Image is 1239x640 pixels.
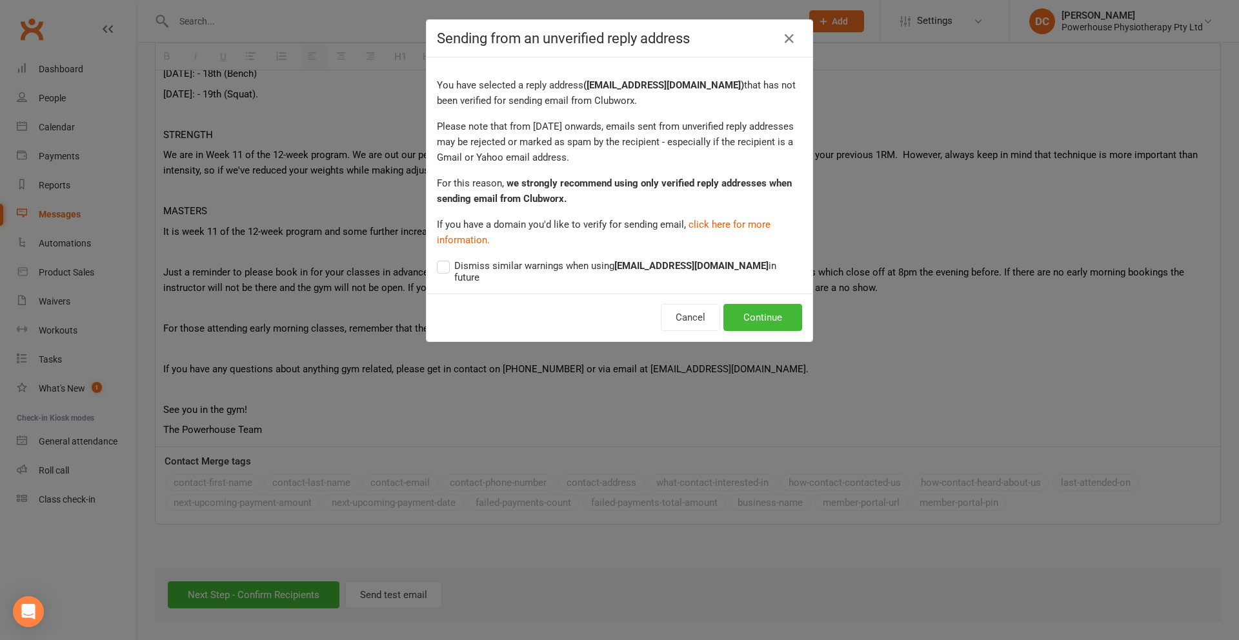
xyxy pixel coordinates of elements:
strong: [EMAIL_ADDRESS][DOMAIN_NAME] [614,260,769,272]
a: Close [779,28,800,49]
span: Dismiss similar warnings when using in future [454,258,802,283]
div: Open Intercom Messenger [13,596,44,627]
p: You have selected a reply address that has not been verified for sending email from Clubworx. [437,77,802,108]
strong: ( [EMAIL_ADDRESS][DOMAIN_NAME] ) [583,79,744,91]
button: Continue [723,304,802,331]
button: Cancel [661,304,720,331]
strong: we strongly recommend using only verified reply addresses when sending email from Clubworx. [437,177,792,205]
p: Please note that from [DATE] onwards, emails sent from unverified reply addresses may be rejected... [437,119,802,165]
p: For this reason, [437,175,802,206]
p: If you have a domain you'd like to verify for sending email, [437,217,802,248]
h4: Sending from an unverified reply address [437,30,802,46]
